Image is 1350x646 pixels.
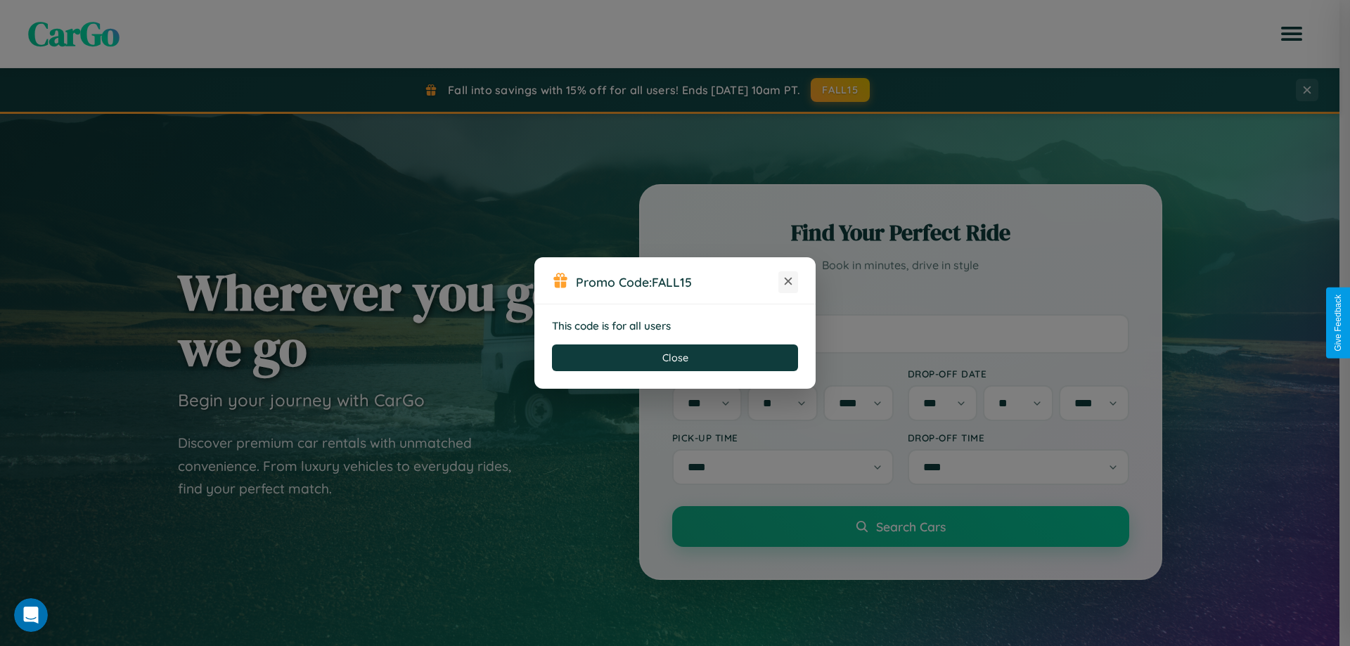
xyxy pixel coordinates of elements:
b: FALL15 [652,274,692,290]
strong: This code is for all users [552,319,671,332]
iframe: Intercom live chat [14,598,48,632]
h3: Promo Code: [576,274,778,290]
button: Close [552,344,798,371]
div: Give Feedback [1333,295,1343,351]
